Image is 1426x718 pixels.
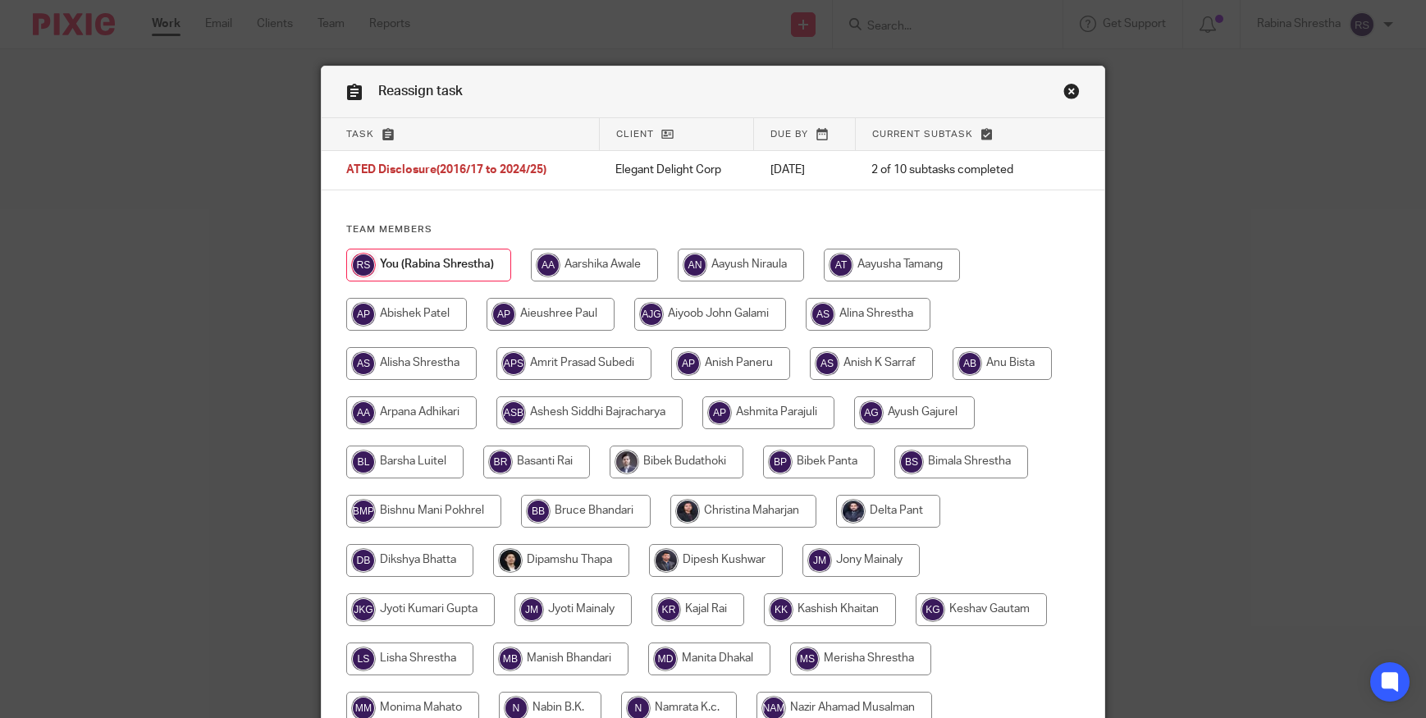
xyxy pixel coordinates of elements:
span: Reassign task [378,85,463,98]
td: 2 of 10 subtasks completed [855,151,1049,190]
p: [DATE] [770,162,839,178]
span: Client [616,130,654,139]
span: Due by [770,130,808,139]
a: Close this dialog window [1063,83,1080,105]
span: ATED Disclosure(2016/17 to 2024/25) [346,165,546,176]
p: Elegant Delight Corp [615,162,737,178]
span: Task [346,130,374,139]
h4: Team members [346,223,1080,236]
span: Current subtask [872,130,973,139]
